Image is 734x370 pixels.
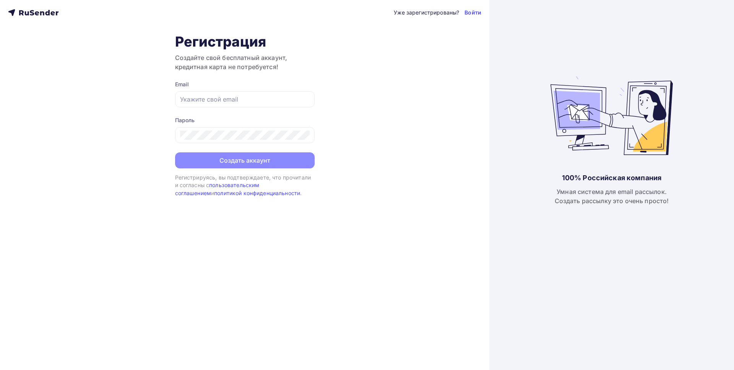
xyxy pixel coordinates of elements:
a: политикой конфиденциальности [214,190,300,196]
div: Email [175,81,315,88]
input: Укажите свой email [180,95,310,104]
div: Умная система для email рассылок. Создать рассылку это очень просто! [555,187,669,205]
div: Регистрируясь, вы подтверждаете, что прочитали и согласны с и . [175,174,315,197]
h1: Регистрация [175,33,315,50]
a: Войти [464,9,481,16]
div: Пароль [175,116,315,124]
a: пользовательским соглашением [175,182,260,196]
div: Уже зарегистрированы? [394,9,459,16]
button: Создать аккаунт [175,152,315,168]
h3: Создайте свой бесплатный аккаунт, кредитная карта не потребуется! [175,53,315,71]
div: 100% Российская компания [562,173,661,183]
